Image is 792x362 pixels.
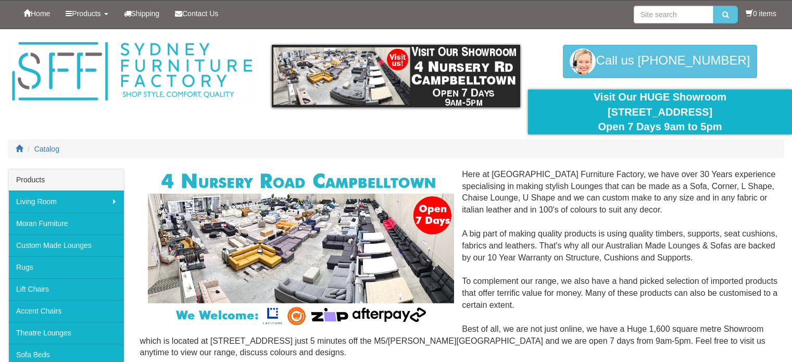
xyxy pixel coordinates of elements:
img: Corner Modular Lounges [148,169,455,328]
a: Moran Furniture [8,213,124,234]
span: Home [31,9,50,18]
a: Accent Chairs [8,300,124,322]
div: Products [8,169,124,191]
a: Custom Made Lounges [8,234,124,256]
li: 0 items [746,8,776,19]
input: Site search [634,6,713,23]
span: Contact Us [182,9,218,18]
a: Contact Us [167,1,226,27]
a: Products [58,1,116,27]
a: Living Room [8,191,124,213]
a: Theatre Lounges [8,322,124,344]
span: Products [72,9,100,18]
a: Lift Chairs [8,278,124,300]
img: Sydney Furniture Factory [8,40,256,104]
a: Home [16,1,58,27]
div: Visit Our HUGE Showroom [STREET_ADDRESS] Open 7 Days 9am to 5pm [536,90,784,134]
a: Catalog [34,145,59,153]
span: Shipping [131,9,160,18]
a: Shipping [116,1,168,27]
img: showroom.gif [272,45,520,107]
a: Rugs [8,256,124,278]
